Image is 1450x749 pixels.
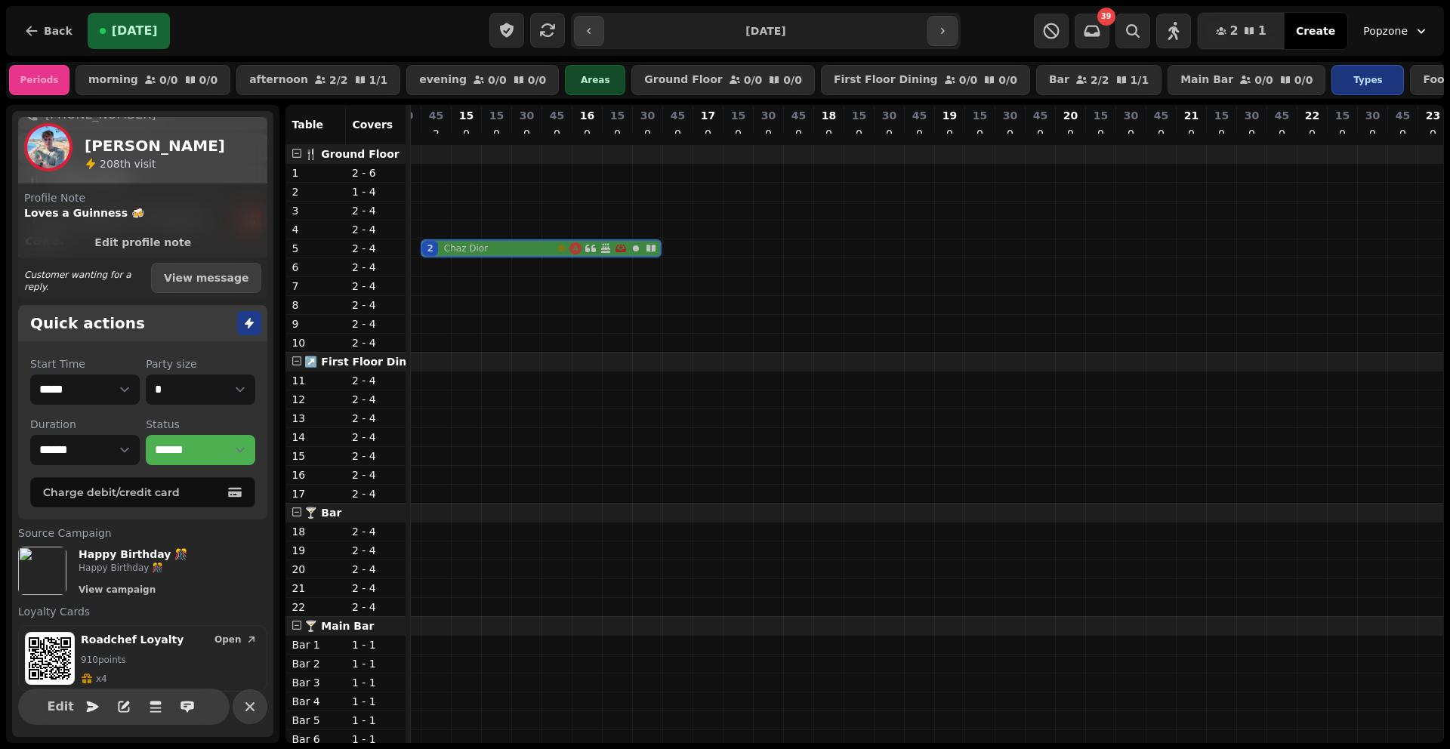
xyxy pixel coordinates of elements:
p: Main Bar [1180,74,1233,86]
button: Edit [45,692,76,722]
p: 2 - 4 [352,411,400,426]
p: 0 [490,126,502,141]
h2: Quick actions [30,313,145,334]
p: 13 [292,411,340,426]
p: 20 [292,562,340,577]
p: 2 - 4 [352,316,400,331]
p: 15 [292,448,340,464]
p: 0 [1366,126,1378,141]
p: 30 [761,108,776,123]
button: Open [208,632,264,647]
p: 910 point s [81,654,267,666]
p: 2 - 6 [352,165,400,180]
p: 2 [292,184,340,199]
p: 2 - 4 [352,562,400,577]
p: 2 - 4 [352,581,400,596]
p: 2 - 4 [352,279,400,294]
p: 0 [1245,126,1257,141]
p: First Floor Dining [834,74,938,86]
span: Open [214,635,241,644]
p: 0 [581,126,593,141]
p: 15 [852,108,866,123]
p: 1 - 1 [352,637,400,652]
p: 0 [611,126,623,141]
p: 45 [671,108,685,123]
span: ↗️ First Floor Dining [304,356,425,368]
h2: [PERSON_NAME] [85,134,225,156]
p: 2 / 2 [329,75,348,85]
p: morning [88,74,138,86]
p: 1 - 1 [352,713,400,728]
p: 2 - 4 [352,260,400,275]
p: 22 [1305,108,1319,123]
p: 2 - 4 [352,524,400,539]
button: First Floor Dining0/00/0 [821,65,1030,95]
p: 21 [1184,108,1199,123]
p: 0 / 0 [998,75,1017,85]
p: 2 - 4 [352,241,400,256]
span: Covers [352,119,393,131]
p: 12 [292,392,340,407]
span: Create [1296,26,1335,36]
p: 2 - 4 [352,448,400,464]
span: Table [292,119,323,131]
p: Bar 3 [292,675,340,690]
p: 45 [1396,108,1410,123]
p: 2 - 4 [352,297,400,313]
p: 0 [822,126,835,141]
p: 19 [292,543,340,558]
button: Bar2/21/1 [1036,65,1162,95]
p: 2 - 4 [352,467,400,482]
button: afternoon2/21/1 [236,65,400,95]
p: 0 [853,126,865,141]
span: Edit profile note [36,237,249,248]
p: 1 - 1 [352,694,400,709]
p: 16 [580,108,594,123]
p: 0 [1306,126,1318,141]
p: afternoon [249,74,308,86]
p: 15 [1335,108,1350,123]
p: 15 [489,108,504,123]
p: Happy Birthday 🎊 [79,562,187,574]
p: 0 / 0 [744,75,763,85]
p: 30 [1003,108,1017,123]
p: 45 [429,108,443,123]
p: 17 [701,108,715,123]
div: Periods [9,65,69,95]
p: 1 / 1 [369,75,388,85]
button: Charge debit/credit card [30,477,255,507]
span: Edit [51,701,69,713]
p: 16 [292,467,340,482]
p: 15 [731,108,745,123]
p: 2 - 4 [352,222,400,237]
p: 30 [1124,108,1138,123]
p: 0 / 0 [528,75,547,85]
button: Ground Floor0/00/0 [631,65,815,95]
p: 11 [292,373,340,388]
p: 0 [460,126,472,141]
p: 0 [973,126,986,141]
img: .png [18,547,66,595]
p: Roadchef Loyalty [81,632,184,647]
p: 45 [912,108,927,123]
span: 2 [1230,25,1239,37]
span: Charge debit/credit card [43,487,224,498]
p: 21 [292,581,340,596]
div: 2 [427,242,433,254]
p: 30 [1245,108,1259,123]
button: morning0/00/0 [76,65,230,95]
button: Create [1284,13,1347,49]
p: x 4 [96,673,107,685]
p: 30 [1365,108,1380,123]
p: 1 [292,165,340,180]
span: [DATE] [112,25,158,37]
p: Loves a Guinness 🍻 [24,205,261,220]
p: 30 [640,108,655,123]
p: 0 [1064,126,1076,141]
p: 0 [1125,126,1137,141]
p: 0 [1427,126,1439,141]
p: 0 [1155,126,1167,141]
span: Back [44,26,72,36]
p: 9 [292,316,340,331]
p: 6 [292,260,340,275]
